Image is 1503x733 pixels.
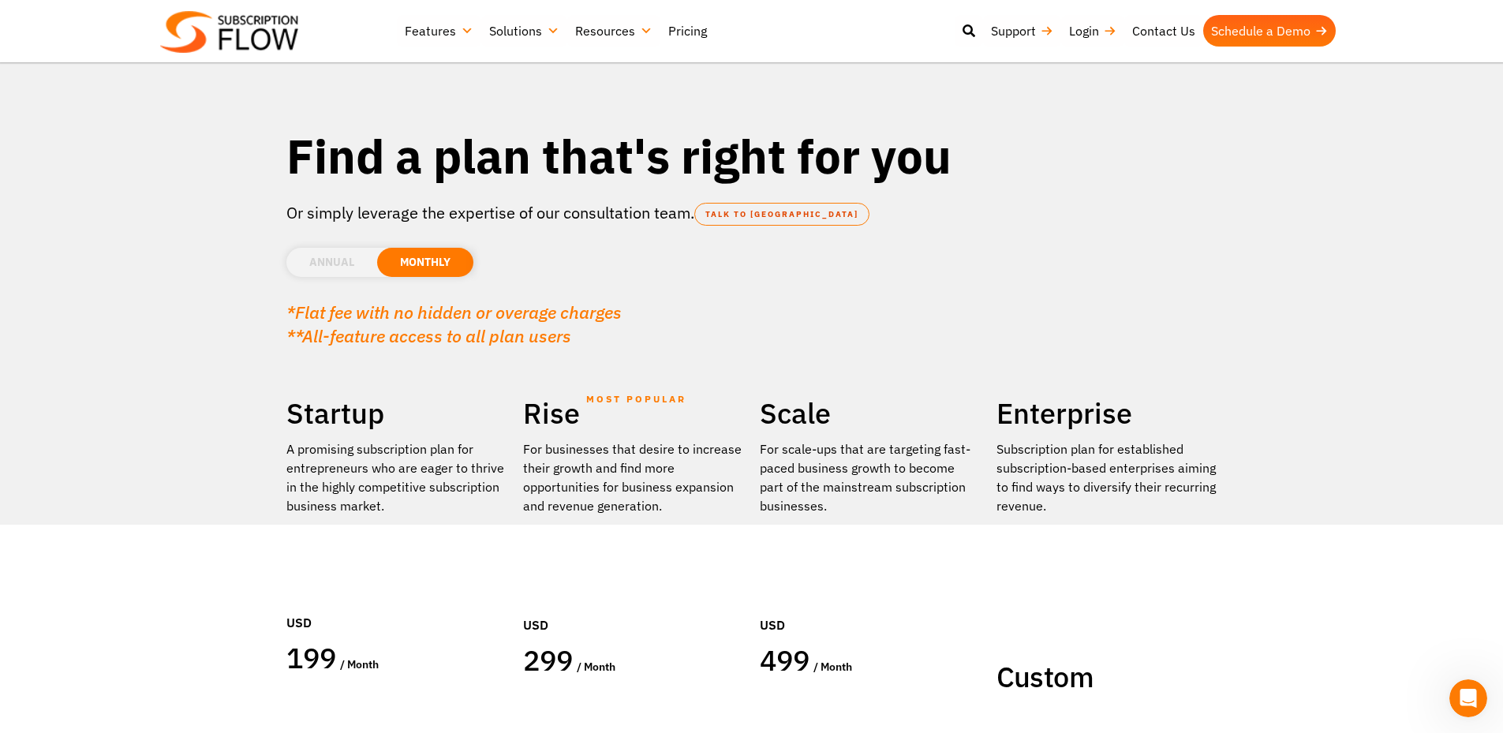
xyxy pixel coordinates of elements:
[340,657,379,671] span: / month
[481,15,567,47] a: Solutions
[1203,15,1336,47] a: Schedule a Demo
[586,381,686,417] span: MOST POPULAR
[760,439,981,515] div: For scale-ups that are targeting fast-paced business growth to become part of the mainstream subs...
[286,639,337,676] span: 199
[1124,15,1203,47] a: Contact Us
[397,15,481,47] a: Features
[286,395,507,432] h2: Startup
[523,439,744,515] div: For businesses that desire to increase their growth and find more opportunities for business expa...
[523,568,744,642] div: USD
[286,248,377,277] li: ANNUAL
[286,126,1217,185] h1: Find a plan that's right for you
[567,15,660,47] a: Resources
[760,395,981,432] h2: Scale
[523,641,574,679] span: 299
[160,11,298,53] img: Subscriptionflow
[760,641,810,679] span: 499
[523,395,744,432] h2: Rise
[577,660,615,674] span: / month
[813,660,852,674] span: / month
[1061,15,1124,47] a: Login
[1449,679,1487,717] iframe: Intercom live chat
[760,568,981,642] div: USD
[660,15,715,47] a: Pricing
[377,248,473,277] li: MONTHLY
[286,566,507,640] div: USD
[286,201,1217,225] p: Or simply leverage the expertise of our consultation team.
[694,203,869,226] a: TALK TO [GEOGRAPHIC_DATA]
[983,15,1061,47] a: Support
[286,301,622,323] em: *Flat fee with no hidden or overage charges
[996,658,1094,695] span: Custom
[286,324,571,347] em: **All-feature access to all plan users
[996,439,1217,515] p: Subscription plan for established subscription-based enterprises aiming to find ways to diversify...
[996,395,1217,432] h2: Enterprise
[286,439,507,515] p: A promising subscription plan for entrepreneurs who are eager to thrive in the highly competitive...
